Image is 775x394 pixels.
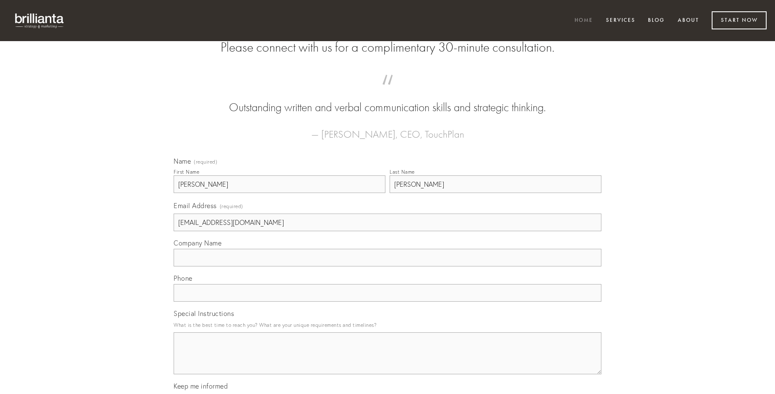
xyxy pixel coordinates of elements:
[187,116,588,143] figcaption: — [PERSON_NAME], CEO, TouchPlan
[220,201,243,212] span: (required)
[174,319,601,331] p: What is the best time to reach you? What are your unique requirements and timelines?
[194,159,217,164] span: (required)
[569,14,598,28] a: Home
[601,14,641,28] a: Services
[187,83,588,116] blockquote: Outstanding written and verbal communication skills and strategic thinking.
[390,169,415,175] div: Last Name
[174,239,221,247] span: Company Name
[174,309,234,318] span: Special Instructions
[174,157,191,165] span: Name
[672,14,705,28] a: About
[8,8,71,33] img: brillianta - research, strategy, marketing
[174,274,192,282] span: Phone
[712,11,767,29] a: Start Now
[187,83,588,99] span: “
[174,201,217,210] span: Email Address
[174,39,601,55] h2: Please connect with us for a complimentary 30-minute consultation.
[174,382,228,390] span: Keep me informed
[642,14,670,28] a: Blog
[174,169,199,175] div: First Name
